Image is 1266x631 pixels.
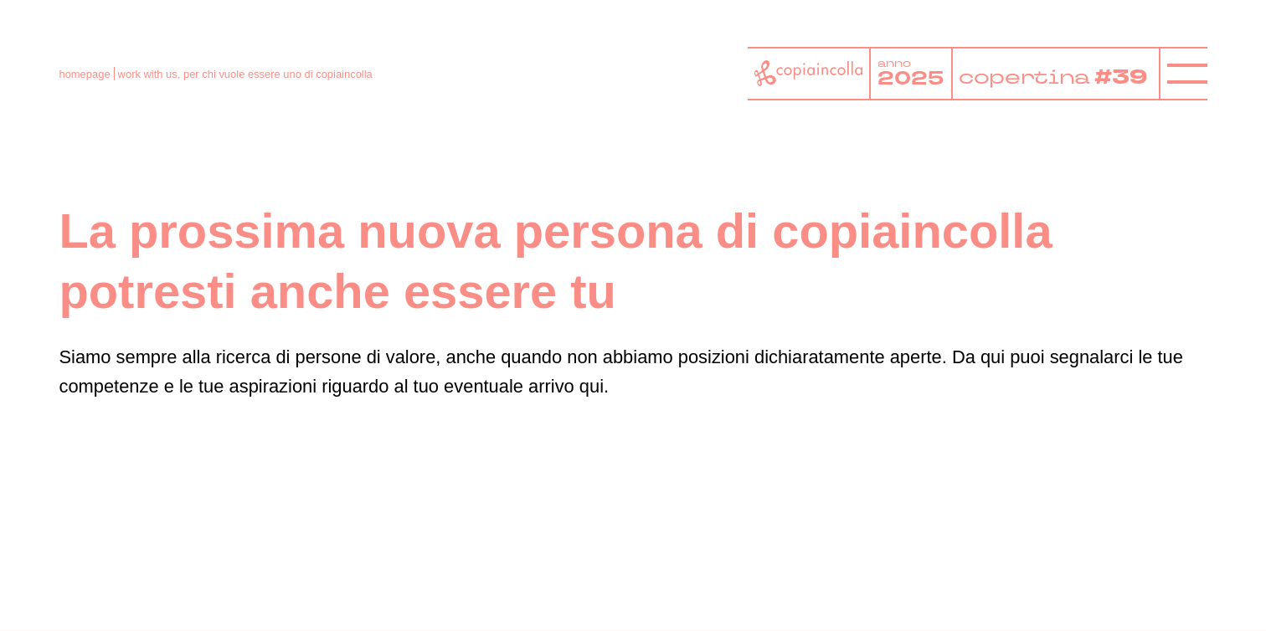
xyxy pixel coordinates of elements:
tspan: anno [877,57,911,71]
p: Siamo sempre alla ricerca di persone di valore, anche quando non abbiamo posizioni dichiaratament... [59,342,1207,401]
h1: La prossima nuova persona di copiaincolla potresti anche essere tu [59,201,1207,322]
tspan: copertina [959,64,1093,90]
a: homepage [59,68,110,80]
span: work with us, per chi vuole essere uno di copiaincolla [118,68,373,80]
tspan: 2025 [877,66,944,91]
tspan: #39 [1097,63,1151,92]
